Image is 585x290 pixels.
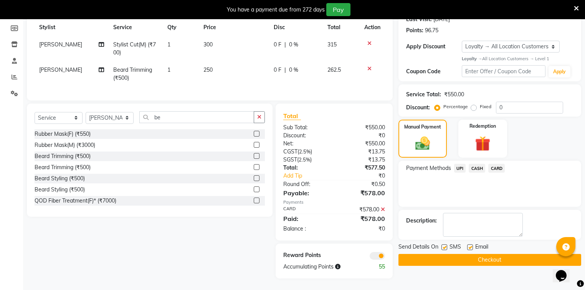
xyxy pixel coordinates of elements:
span: 1 [167,41,170,48]
div: Payable: [278,188,334,198]
span: 0 F [274,41,281,49]
div: Net: [278,140,334,148]
div: Beard Styling (₹500) [35,175,85,183]
input: Search or Scan [139,111,254,123]
th: Service [109,19,163,36]
span: 1 [167,66,170,73]
th: Price [199,19,269,36]
span: Send Details On [398,243,438,252]
div: Round Off: [278,180,334,188]
span: CASH [469,164,485,173]
div: ₹0.50 [334,180,390,188]
div: ₹550.00 [334,124,390,132]
th: Action [360,19,385,36]
span: SMS [449,243,461,252]
img: _gift.svg [470,134,495,153]
div: Reward Points [278,251,334,260]
span: 300 [203,41,213,48]
div: Discount: [278,132,334,140]
div: Rubber Mask(F) (₹550) [35,130,91,138]
div: QOD Fiber Treatment(F)* (₹7000) [35,197,116,205]
div: Last Visit: [406,15,432,23]
div: ( ) [278,148,334,156]
div: ₹578.00 [334,214,390,223]
span: | [284,41,286,49]
div: Apply Discount [406,43,462,51]
iframe: chat widget [553,259,577,282]
div: ( ) [278,156,334,164]
div: ₹0 [334,225,390,233]
div: All Location Customers → Level 1 [462,56,573,62]
div: [DATE] [433,15,450,23]
div: ₹13.75 [334,148,390,156]
strong: Loyalty → [462,56,482,61]
div: Coupon Code [406,68,462,76]
div: CARD [278,206,334,214]
div: Rubber Mask(M) (₹3000) [35,141,95,149]
div: ₹13.75 [334,156,390,164]
span: 2.5% [299,148,311,155]
th: Qty [163,19,199,36]
div: 55 [362,263,391,271]
span: 0 % [289,66,298,74]
span: UPI [454,164,466,173]
div: ₹0 [334,132,390,140]
img: _cash.svg [411,135,435,152]
div: ₹577.50 [334,164,390,172]
div: Description: [406,217,437,225]
div: ₹578.00 [334,206,390,214]
th: Stylist [35,19,109,36]
div: You have a payment due from 272 days [227,6,325,14]
th: Total [323,19,359,36]
input: Enter Offer / Coupon Code [462,65,545,77]
div: ₹550.00 [334,140,390,148]
div: Beard Trimming (₹500) [35,152,91,160]
div: Beard Trimming (₹500) [35,163,91,171]
label: Redemption [469,123,496,130]
span: Total [283,112,301,120]
span: Beard Trimming (₹500) [113,66,152,81]
div: Accumulating Points [278,263,362,271]
span: Stylist Cut(M) (₹700) [113,41,156,56]
span: 250 [203,66,213,73]
button: Checkout [398,254,581,266]
label: Percentage [443,103,468,110]
a: Add Tip [278,172,344,180]
span: CARD [488,164,505,173]
div: Balance : [278,225,334,233]
span: 0 % [289,41,298,49]
th: Disc [269,19,323,36]
span: Payment Methods [406,164,451,172]
div: Paid: [278,214,334,223]
div: Payments [283,199,385,206]
span: | [284,66,286,74]
div: Sub Total: [278,124,334,132]
div: 96.75 [425,26,438,35]
label: Fixed [480,103,491,110]
div: ₹578.00 [334,188,390,198]
span: 2.5% [299,157,310,163]
div: Total: [278,164,334,172]
div: ₹0 [344,172,391,180]
div: Service Total: [406,91,441,99]
span: 262.5 [327,66,341,73]
div: ₹550.00 [444,91,464,99]
span: CGST [283,148,297,155]
span: SGST [283,156,297,163]
div: Beard Styling (₹500) [35,186,85,194]
div: Points: [406,26,423,35]
span: [PERSON_NAME] [39,66,82,73]
label: Manual Payment [404,124,441,130]
button: Apply [549,66,570,77]
div: Discount: [406,104,430,112]
span: Email [475,243,488,252]
span: 0 F [274,66,281,74]
span: 315 [327,41,337,48]
span: [PERSON_NAME] [39,41,82,48]
button: Pay [326,3,350,16]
